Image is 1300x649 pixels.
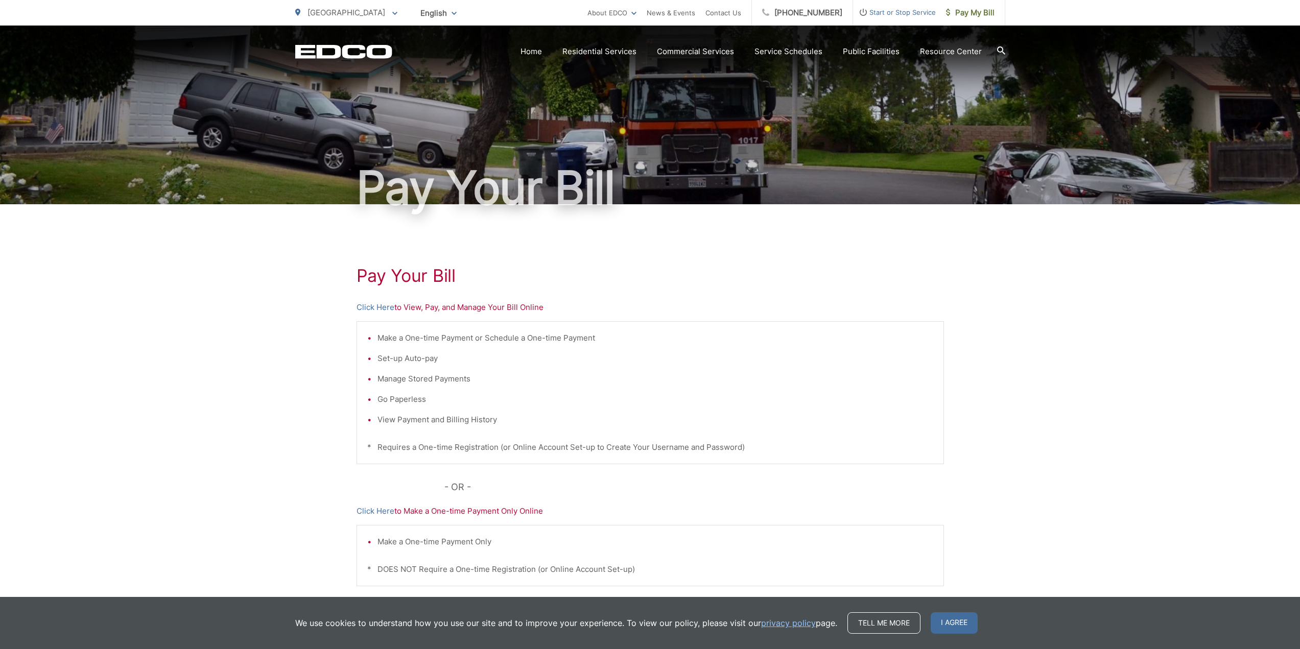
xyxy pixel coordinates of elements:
[367,441,933,453] p: * Requires a One-time Registration (or Online Account Set-up to Create Your Username and Password)
[367,563,933,575] p: * DOES NOT Require a One-time Registration (or Online Account Set-up)
[377,414,933,426] li: View Payment and Billing History
[761,617,816,629] a: privacy policy
[931,612,978,634] span: I agree
[920,45,982,58] a: Resource Center
[295,44,392,59] a: EDCD logo. Return to the homepage.
[357,505,944,517] p: to Make a One-time Payment Only Online
[444,479,944,495] p: - OR -
[377,536,933,548] li: Make a One-time Payment Only
[295,162,1005,213] h1: Pay Your Bill
[377,332,933,344] li: Make a One-time Payment or Schedule a One-time Payment
[705,7,741,19] a: Contact Us
[377,393,933,405] li: Go Paperless
[308,8,385,17] span: [GEOGRAPHIC_DATA]
[562,45,636,58] a: Residential Services
[843,45,900,58] a: Public Facilities
[357,266,944,286] h1: Pay Your Bill
[521,45,542,58] a: Home
[847,612,920,634] a: Tell me more
[377,373,933,385] li: Manage Stored Payments
[377,352,933,365] li: Set-up Auto-pay
[647,7,695,19] a: News & Events
[946,7,995,19] span: Pay My Bill
[587,7,636,19] a: About EDCO
[357,301,394,314] a: Click Here
[754,45,822,58] a: Service Schedules
[295,617,837,629] p: We use cookies to understand how you use our site and to improve your experience. To view our pol...
[357,505,394,517] a: Click Here
[657,45,734,58] a: Commercial Services
[357,301,944,314] p: to View, Pay, and Manage Your Bill Online
[413,4,464,22] span: English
